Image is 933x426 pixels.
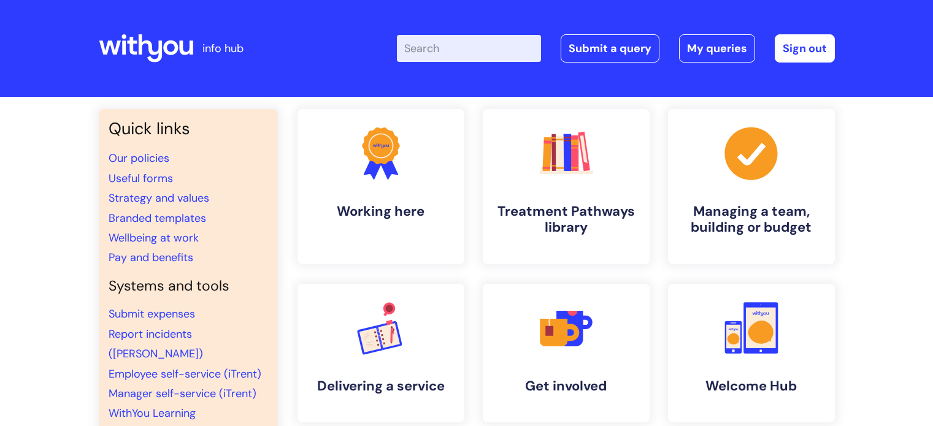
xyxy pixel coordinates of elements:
a: My queries [679,34,755,63]
a: Report incidents ([PERSON_NAME]) [109,327,203,361]
a: Delivering a service [298,284,464,422]
a: Manager self-service (iTrent) [109,386,256,401]
a: Employee self-service (iTrent) [109,367,261,381]
a: Working here [298,109,464,264]
p: info hub [202,39,244,58]
h4: Delivering a service [307,378,455,394]
input: Search [397,35,541,62]
a: WithYou Learning [109,406,196,420]
h4: Welcome Hub [678,378,825,394]
h4: Working here [307,203,455,219]
a: Useful forms [109,171,173,186]
a: Strategy and values [109,191,209,205]
a: Submit a query [561,34,659,63]
a: Wellbeing at work [109,230,199,245]
a: Managing a team, building or budget [668,109,835,264]
a: Get involved [483,284,650,422]
a: Submit expenses [109,306,195,321]
a: Sign out [775,34,835,63]
a: Branded templates [109,211,206,226]
h4: Treatment Pathways library [493,203,640,236]
a: Treatment Pathways library [483,109,650,264]
h4: Systems and tools [109,278,268,295]
h4: Managing a team, building or budget [678,203,825,236]
a: Pay and benefits [109,250,193,265]
a: Welcome Hub [668,284,835,422]
h3: Quick links [109,119,268,139]
h4: Get involved [493,378,640,394]
div: | - [397,34,835,63]
a: Our policies [109,151,169,165]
